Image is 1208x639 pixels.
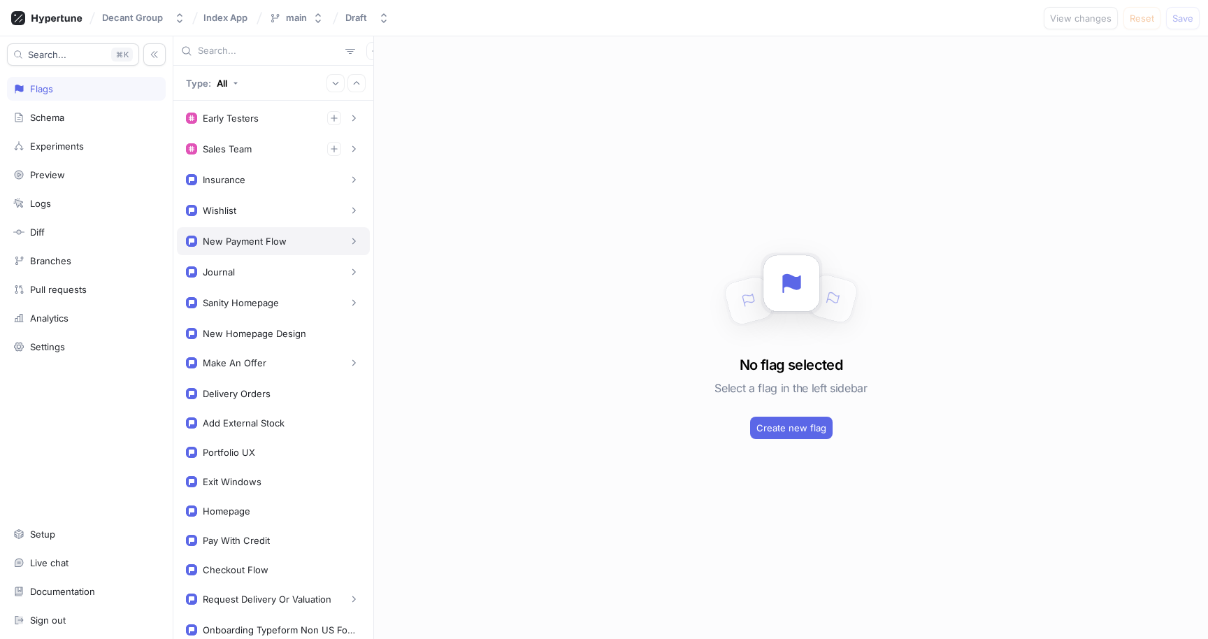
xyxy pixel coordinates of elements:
[203,388,271,399] div: Delivery Orders
[7,580,166,603] a: Documentation
[203,236,287,247] div: New Payment Flow
[347,74,366,92] button: Collapse all
[1166,7,1200,29] button: Save
[203,594,331,605] div: Request Delivery Or Valuation
[1044,7,1118,29] button: View changes
[345,12,367,24] div: Draft
[30,284,87,295] div: Pull requests
[340,6,395,29] button: Draft
[750,417,833,439] button: Create new flag
[326,74,345,92] button: Expand all
[30,586,95,597] div: Documentation
[1050,14,1112,22] span: View changes
[111,48,133,62] div: K
[30,313,69,324] div: Analytics
[30,141,84,152] div: Experiments
[30,169,65,180] div: Preview
[203,205,236,216] div: Wishlist
[203,447,255,458] div: Portfolio UX
[1123,7,1160,29] button: Reset
[7,43,139,66] button: Search...K
[203,357,266,368] div: Make An Offer
[203,143,252,155] div: Sales Team
[203,535,270,546] div: Pay With Credit
[203,476,261,487] div: Exit Windows
[264,6,329,29] button: main
[30,615,66,626] div: Sign out
[203,113,259,124] div: Early Testers
[203,624,355,636] div: Onboarding Typeform Non US Form ID
[30,83,53,94] div: Flags
[217,78,227,89] div: All
[198,44,340,58] input: Search...
[203,174,245,185] div: Insurance
[186,78,211,89] p: Type:
[1172,14,1193,22] span: Save
[203,505,250,517] div: Homepage
[30,341,65,352] div: Settings
[203,13,247,22] span: Index App
[30,198,51,209] div: Logs
[203,417,285,429] div: Add External Stock
[30,529,55,540] div: Setup
[102,12,163,24] div: Decant Group
[203,266,235,278] div: Journal
[756,424,826,432] span: Create new flag
[203,564,268,575] div: Checkout Flow
[203,297,279,308] div: Sanity Homepage
[30,227,45,238] div: Diff
[286,12,307,24] div: main
[28,50,66,59] span: Search...
[740,354,842,375] h3: No flag selected
[203,328,306,339] div: New Homepage Design
[30,112,64,123] div: Schema
[714,375,867,401] h5: Select a flag in the left sidebar
[30,557,69,568] div: Live chat
[30,255,71,266] div: Branches
[96,6,191,29] button: Decant Group
[1130,14,1154,22] span: Reset
[181,71,243,95] button: Type: All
